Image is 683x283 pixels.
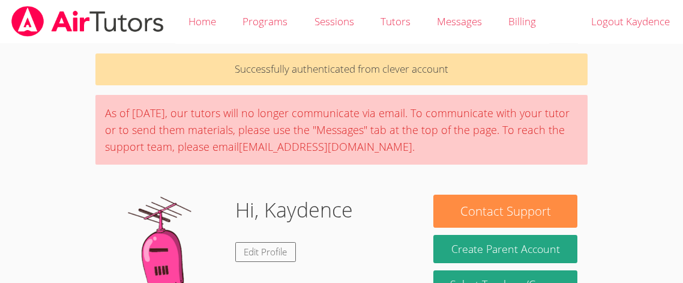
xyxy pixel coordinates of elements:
[235,242,296,262] a: Edit Profile
[433,195,577,228] button: Contact Support
[437,14,482,28] span: Messages
[95,53,587,85] p: Successfully authenticated from clever account
[433,235,577,263] button: Create Parent Account
[95,95,587,165] div: As of [DATE], our tutors will no longer communicate via email. To communicate with your tutor or ...
[235,195,353,225] h1: Hi, Kaydence
[10,6,165,37] img: airtutors_banner-c4298cdbf04f3fff15de1276eac7730deb9818008684d7c2e4769d2f7ddbe033.png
